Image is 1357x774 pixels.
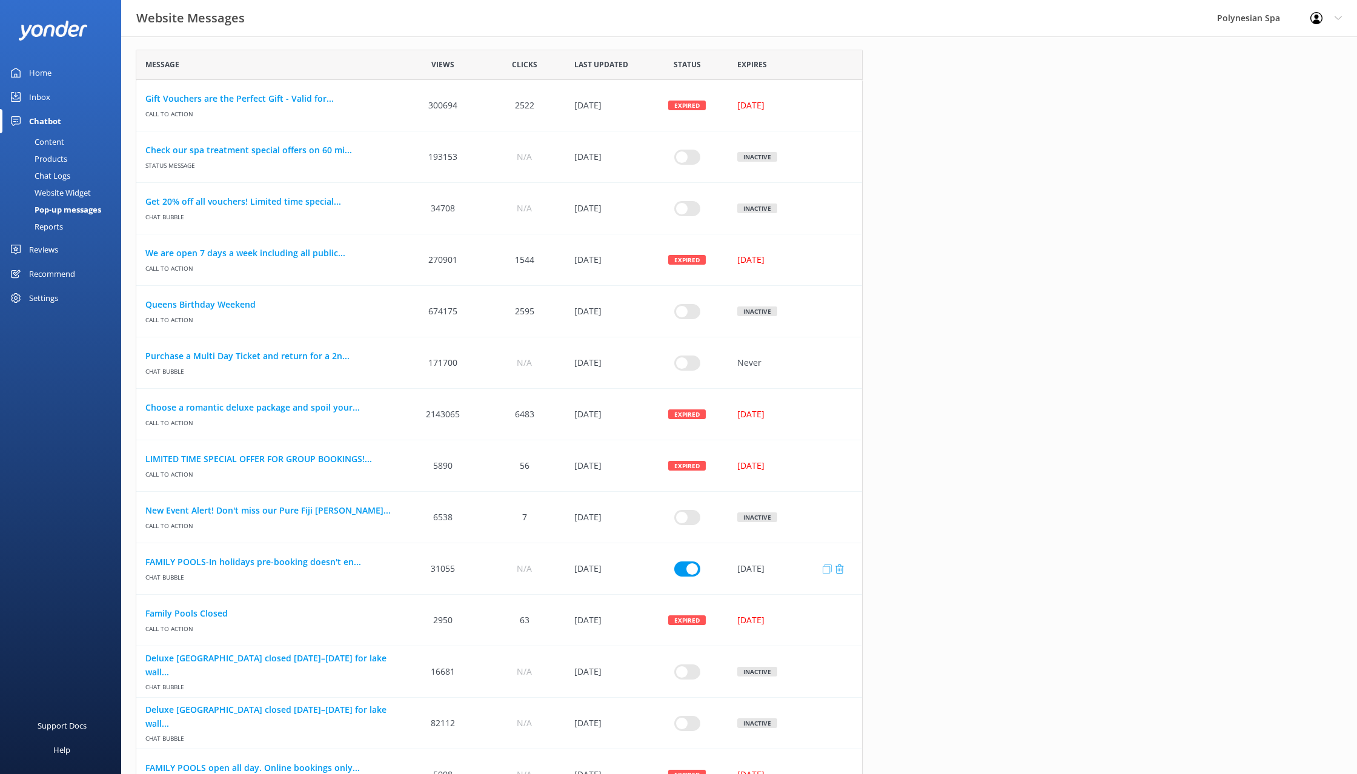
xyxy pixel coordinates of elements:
div: 17 Jun 2025 [565,698,646,749]
div: 56 [483,440,565,492]
span: Chat bubble [145,363,393,375]
div: Inactive [737,512,777,522]
div: 193153 [402,131,483,183]
span: N/A [517,202,532,215]
span: Call to action [145,311,393,324]
div: Reviews [29,237,58,262]
div: 08 Nov 2022 [565,234,646,286]
div: Expired [668,255,706,265]
div: 6538 [402,492,483,543]
a: Chat Logs [7,167,121,184]
span: Status message [145,157,393,170]
div: Inactive [737,306,777,316]
div: row [136,80,863,131]
a: We are open 7 days a week including all public... [145,246,393,260]
h3: Website Messages [136,8,245,28]
img: yonder-white-logo.png [18,21,88,41]
a: Queens Birthday Weekend [145,298,393,311]
span: Call to action [145,414,393,427]
div: row [136,131,863,183]
div: Never [728,337,862,389]
div: Expired [668,461,706,471]
div: 24 Sep 2021 [565,183,646,234]
div: Recommend [29,262,75,286]
div: row [136,337,863,389]
span: Expires [737,59,767,70]
span: N/A [517,716,532,730]
div: 13 Feb 2023 [565,389,646,440]
a: Gift Vouchers are the Perfect Gift - Valid for... [145,92,393,105]
span: Views [431,59,454,70]
a: Deluxe [GEOGRAPHIC_DATA] closed [DATE]–[DATE] for lake wall... [145,703,393,730]
span: N/A [517,356,532,369]
div: [DATE] [737,253,846,266]
span: N/A [517,665,532,678]
div: 2143065 [402,389,483,440]
a: Purchase a Multi Day Ticket and return for a 2n... [145,349,393,363]
span: Chat bubble [145,208,393,221]
div: [DATE] [737,614,846,627]
div: row [136,183,863,234]
div: 17 Jun 2025 [565,646,646,698]
div: Inactive [737,152,777,162]
div: 24 Sep 2025 [565,543,646,595]
a: Choose a romantic deluxe package and spoil your... [145,401,393,414]
div: row [136,234,863,286]
div: Home [29,61,51,85]
div: 1544 [483,234,565,286]
a: Family Pools Closed [145,607,393,620]
div: Reports [7,218,63,235]
div: 63 [483,595,565,646]
div: row [136,698,863,749]
div: row [136,595,863,646]
div: 24 Aug 2021 [565,337,646,389]
a: Check our spa treatment special offers on 60 mi... [145,144,393,157]
div: Chatbot [29,109,61,133]
span: N/A [517,150,532,164]
a: LIMITED TIME SPECIAL OFFER FOR GROUP BOOKINGS!... [145,452,393,466]
div: 7 [483,492,565,543]
a: Pop-up messages [7,201,121,218]
div: [DATE] [728,543,862,595]
div: 31055 [402,543,483,595]
div: Inactive [737,718,777,728]
div: [DATE] [737,99,846,112]
div: Pop-up messages [7,201,101,218]
div: 2522 [483,80,565,131]
div: Website Widget [7,184,91,201]
div: Inactive [737,203,777,213]
div: row [136,646,863,698]
div: 18 Oct 2021 [565,131,646,183]
a: FAMILY POOLS-In holidays pre-booking doesn't en... [145,555,393,569]
div: 10 Dec 2024 [565,80,646,131]
span: Message [145,59,179,70]
div: 34708 [402,183,483,234]
div: 27 May 2022 [565,440,646,492]
div: Inactive [737,667,777,676]
div: row [136,543,863,595]
div: 5890 [402,440,483,492]
span: Call to action [145,517,393,530]
div: row [136,440,863,492]
a: Reports [7,218,121,235]
span: Call to action [145,105,393,118]
span: Chat bubble [145,569,393,581]
a: Website Widget [7,184,121,201]
span: Chat bubble [145,730,393,743]
div: 171700 [402,337,483,389]
span: Call to action [145,260,393,273]
div: Inbox [29,85,50,109]
div: row [136,389,863,440]
a: Content [7,133,121,150]
span: Chat bubble [145,679,393,692]
span: Status [674,59,701,70]
div: Products [7,150,67,167]
div: 16681 [402,646,483,698]
div: Expired [668,615,706,625]
div: 2595 [483,286,565,337]
div: Support Docs [38,713,87,738]
div: 674175 [402,286,483,337]
div: 270901 [402,234,483,286]
div: Settings [29,286,58,310]
a: New Event Alert! Don't miss our Pure Fiji [PERSON_NAME]... [145,504,393,517]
